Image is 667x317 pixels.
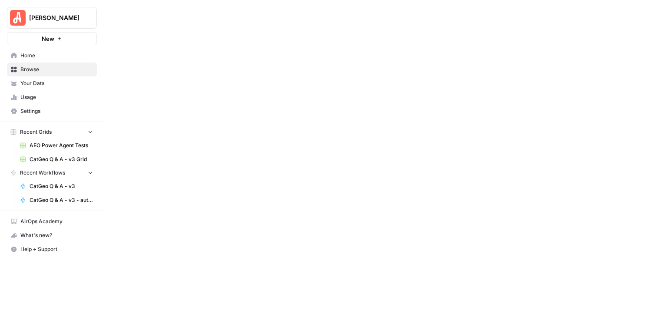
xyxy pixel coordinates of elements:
span: CatGeo Q & A - v3 [30,182,93,190]
div: What's new? [7,229,96,242]
span: CatGeo Q & A - v3 Grid [30,155,93,163]
a: Usage [7,90,97,104]
img: Angi Logo [10,10,26,26]
span: Settings [20,107,93,115]
span: AEO Power Agent Tests [30,142,93,149]
span: Home [20,52,93,59]
span: Your Data [20,79,93,87]
a: Browse [7,63,97,76]
button: Recent Workflows [7,166,97,179]
button: Help + Support [7,242,97,256]
button: Workspace: Angi [7,7,97,29]
a: Settings [7,104,97,118]
span: Recent Workflows [20,169,65,177]
button: Recent Grids [7,125,97,139]
span: Help + Support [20,245,93,253]
button: New [7,32,97,45]
span: Recent Grids [20,128,52,136]
a: CatGeo Q & A - v3 [16,179,97,193]
a: AEO Power Agent Tests [16,139,97,152]
span: Browse [20,66,93,73]
a: CatGeo Q & A - v3 Grid [16,152,97,166]
a: Your Data [7,76,97,90]
a: AirOps Academy [7,215,97,228]
span: AirOps Academy [20,218,93,225]
button: What's new? [7,228,97,242]
span: [PERSON_NAME] [29,13,82,22]
span: Usage [20,93,93,101]
span: CatGeo Q & A - v3 - automated [30,196,93,204]
span: New [42,34,54,43]
a: Home [7,49,97,63]
a: CatGeo Q & A - v3 - automated [16,193,97,207]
